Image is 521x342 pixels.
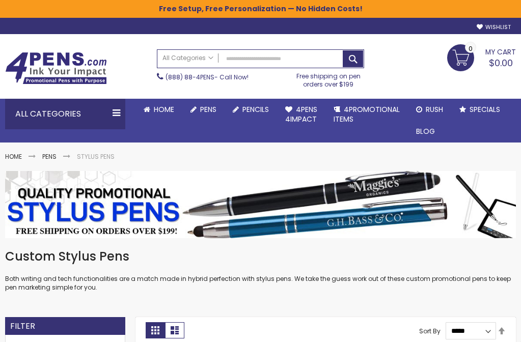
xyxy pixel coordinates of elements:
[293,68,364,89] div: Free shipping on pen orders over $199
[285,104,317,124] span: 4Pens 4impact
[42,152,57,161] a: Pens
[451,99,508,121] a: Specials
[489,56,513,69] span: $0.00
[447,44,516,70] a: $0.00 0
[5,152,22,161] a: Home
[5,99,125,129] div: All Categories
[200,104,216,115] span: Pens
[419,326,441,335] label: Sort By
[135,99,182,121] a: Home
[477,23,511,31] a: Wishlist
[325,99,408,130] a: 4PROMOTIONALITEMS
[334,104,400,124] span: 4PROMOTIONAL ITEMS
[77,152,115,161] strong: Stylus Pens
[242,104,269,115] span: Pencils
[426,104,443,115] span: Rush
[416,126,435,136] span: Blog
[154,104,174,115] span: Home
[162,54,213,62] span: All Categories
[182,99,225,121] a: Pens
[225,99,277,121] a: Pencils
[469,44,473,53] span: 0
[277,99,325,130] a: 4Pens4impact
[5,171,516,238] img: Stylus Pens
[408,121,443,142] a: Blog
[157,50,218,67] a: All Categories
[5,52,107,84] img: 4Pens Custom Pens and Promotional Products
[408,99,451,121] a: Rush
[146,322,165,338] strong: Grid
[5,248,516,265] h1: Custom Stylus Pens
[166,73,249,81] span: - Call Now!
[10,321,35,332] strong: Filter
[470,104,500,115] span: Specials
[166,73,214,81] a: (888) 88-4PENS
[5,248,516,292] div: Both writing and tech functionalities are a match made in hybrid perfection with stylus pens. We ...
